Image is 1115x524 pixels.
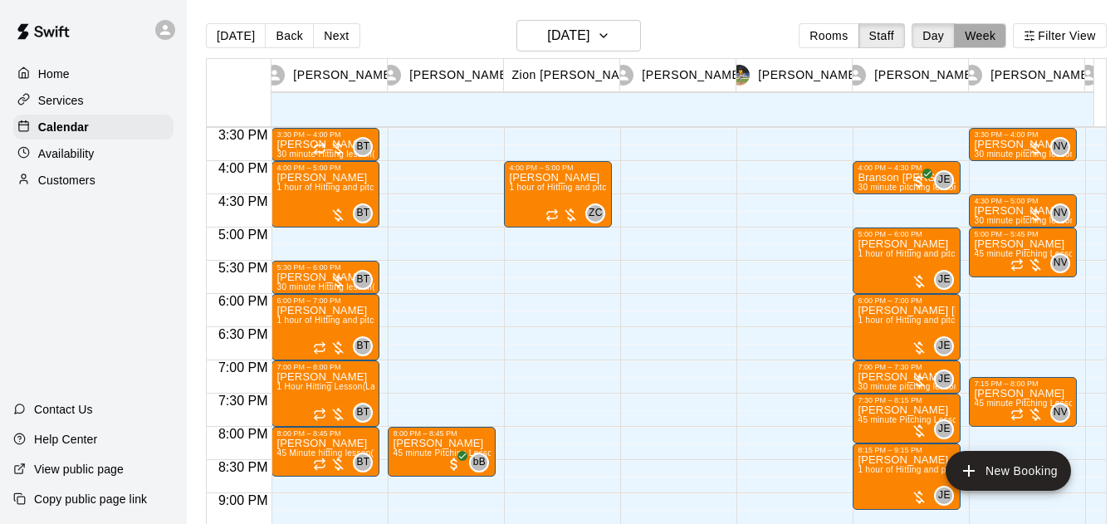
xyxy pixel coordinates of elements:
[934,370,954,389] div: Justin Evans
[214,460,272,474] span: 8:30 PM
[589,205,603,222] span: ZC
[1057,253,1070,273] span: Nathan Volf
[858,382,1010,391] span: 30 minute pitching lesson (Lane 4 (65))
[858,249,1054,258] span: 1 hour of Hitting and pitching/fielding (Lane 5 (65))
[214,194,272,208] span: 4:30 PM
[874,66,976,84] p: [PERSON_NAME]
[858,296,956,305] div: 6:00 PM – 7:00 PM
[393,429,491,438] div: 8:00 PM – 8:45 PM
[388,427,496,477] div: 8:00 PM – 8:45 PM: Andrew Colvin
[509,183,706,192] span: 1 hour of Hitting and pitching/fielding (Lane 4 (65))
[974,197,1072,205] div: 4:30 PM – 5:00 PM
[1057,203,1070,223] span: Nathan Volf
[359,453,373,473] span: Brandon Taylor
[938,371,951,388] span: JE
[359,270,373,290] span: Brandon Taylor
[511,66,641,84] p: Zion [PERSON_NAME]
[934,419,954,439] div: Justin Evans
[271,161,379,228] div: 4:00 PM – 5:00 PM: Tripp Sallee
[858,446,956,454] div: 8:15 PM – 9:15 PM
[858,465,1054,474] span: 1 hour of Hitting and pitching/fielding (Lane 4 (65))
[938,421,951,438] span: JE
[853,360,961,394] div: 7:00 PM – 7:30 PM: Parker Wehner
[974,380,1072,388] div: 7:15 PM – 8:00 PM
[293,66,394,84] p: [PERSON_NAME]
[938,272,951,288] span: JE
[954,23,1006,48] button: Week
[356,139,369,155] span: BT
[356,454,369,471] span: BT
[969,128,1077,161] div: 3:30 PM – 4:00 PM: Jackson Gonzalez
[214,327,272,341] span: 6:30 PM
[13,168,174,193] a: Customers
[276,149,423,159] span: 30 minute Hitting lesson (Lane 1 (40))
[265,23,314,48] button: Back
[214,493,272,507] span: 9:00 PM
[911,174,927,190] span: All customers have paid
[214,261,272,275] span: 5:30 PM
[313,458,326,471] span: Recurring event
[276,448,422,458] span: 45 Minute hitting lesson (Lane 5 (65))
[34,491,147,507] p: Copy public page link
[504,161,612,228] div: 4:00 PM – 5:00 PM: 1 hour of Hitting and pitching/fielding
[858,183,1010,192] span: 30 minute pitching lesson (Lane 6 (65))
[446,456,462,473] span: All customers have paid
[409,66,511,84] p: [PERSON_NAME]
[1057,403,1070,423] span: Nathan Volf
[13,61,174,86] div: Home
[642,66,743,84] p: [PERSON_NAME]
[356,338,369,355] span: BT
[853,228,961,294] div: 5:00 PM – 6:00 PM: Garrett Dickerson
[729,65,750,86] img: Mike Morrison III
[276,282,423,291] span: 30 minute Hitting lesson (Lane 1 (40))
[476,453,489,473] span: brennan Boone
[271,128,379,161] div: 3:30 PM – 4:00 PM: Isaiah Lopez
[473,454,486,471] span: bB
[938,172,951,189] span: JE
[276,363,374,371] div: 7:00 PM – 8:00 PM
[214,360,272,375] span: 7:00 PM
[1013,23,1106,48] button: Filter View
[13,141,174,166] div: Availability
[313,142,326,155] span: Recurring event
[353,137,373,157] div: Brandon Taylor
[1050,253,1070,273] div: Nathan Volf
[990,66,1092,84] p: [PERSON_NAME]
[214,161,272,175] span: 4:00 PM
[271,427,379,477] div: 8:00 PM – 8:45 PM: Austin Taylor
[214,294,272,308] span: 6:00 PM
[469,453,489,473] div: brennan Boone
[1057,137,1070,157] span: Nathan Volf
[1050,203,1070,223] div: Nathan Volf
[853,161,961,194] div: 4:00 PM – 4:30 PM: Branson Curry
[34,461,124,477] p: View public page
[941,370,954,389] span: Justin Evans
[853,443,961,510] div: 8:15 PM – 9:15 PM: Ayden Lathem
[13,88,174,113] div: Services
[545,208,559,222] span: Recurring event
[1010,408,1024,421] span: Recurring event
[356,272,369,288] span: BT
[353,203,373,223] div: Brandon Taylor
[974,230,1072,238] div: 5:00 PM – 5:45 PM
[934,270,954,290] div: Justin Evans
[858,164,956,172] div: 4:00 PM – 4:30 PM
[1054,205,1068,222] span: NV
[592,203,605,223] span: Zion Clonts
[969,228,1077,277] div: 5:00 PM – 5:45 PM: 45 minute Pitching Lesson
[509,164,607,172] div: 4:00 PM – 5:00 PM
[585,203,605,223] div: Zion Clonts
[1050,403,1070,423] div: Nathan Volf
[34,431,97,448] p: Help Center
[271,294,379,360] div: 6:00 PM – 7:00 PM: 1 hour of Hitting and pitching/fielding
[858,363,956,371] div: 7:00 PM – 7:30 PM
[206,23,266,48] button: [DATE]
[1054,139,1068,155] span: NV
[1010,258,1024,272] span: Recurring event
[38,145,95,162] p: Availability
[941,419,954,439] span: Justin Evans
[941,170,954,190] span: Justin Evans
[934,336,954,356] div: Justin Evans
[858,415,1014,424] span: 45 minute Pitching Lesson (Lane 4 (65))
[912,23,955,48] button: Day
